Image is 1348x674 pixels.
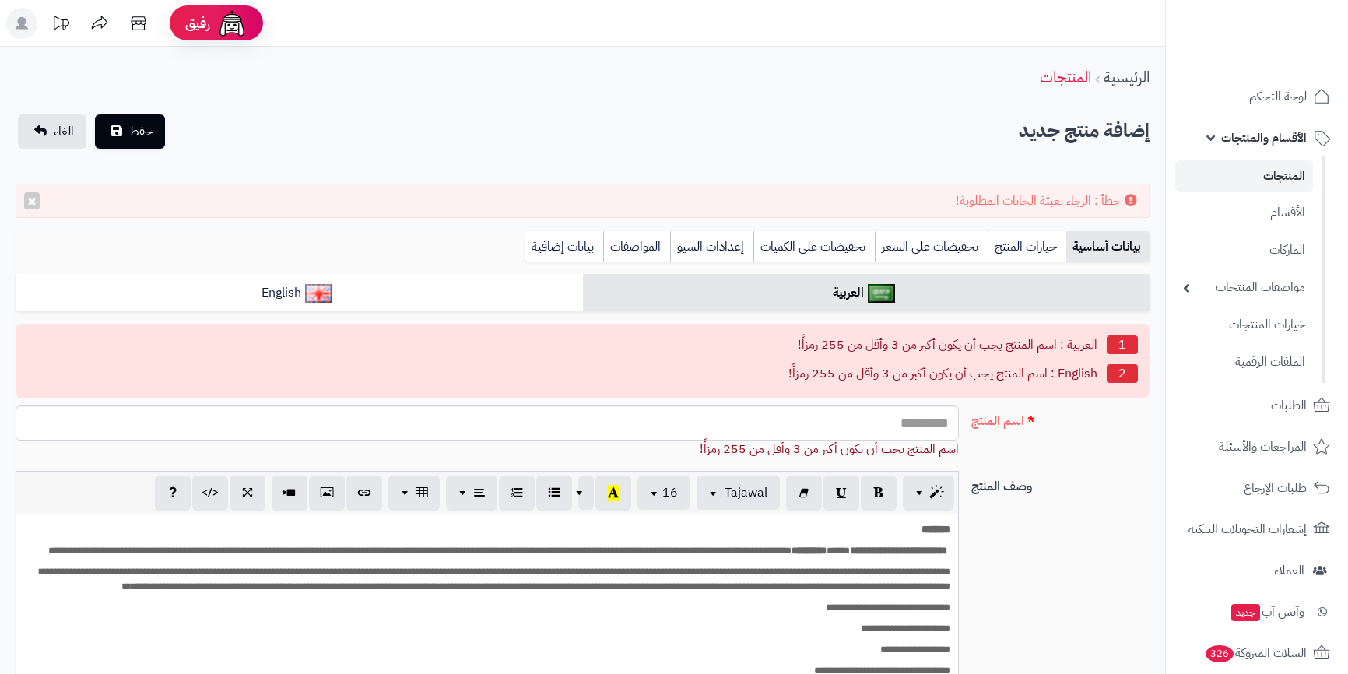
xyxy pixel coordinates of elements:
a: إعدادات السيو [670,231,753,262]
button: Tajawal [697,476,780,510]
span: السلات المتروكة [1204,642,1307,664]
a: تحديثات المنصة [41,8,80,43]
a: تخفيضات على الكميات [753,231,875,262]
span: 16 [662,483,678,502]
a: الأقسام [1175,196,1313,230]
a: مواصفات المنتجات [1175,271,1313,304]
button: حفظ [95,114,165,149]
a: بيانات أساسية [1066,231,1150,262]
a: السلات المتروكة326 [1175,634,1339,672]
span: 326 [1205,644,1234,662]
a: المراجعات والأسئلة [1175,428,1339,465]
span: طلبات الإرجاع [1244,477,1307,499]
a: العملاء [1175,552,1339,589]
span: الأقسام والمنتجات [1221,127,1307,149]
a: تخفيضات على السعر [875,231,988,262]
img: English [305,284,332,303]
span: إشعارات التحويلات البنكية [1188,518,1307,540]
a: المواصفات [603,231,670,262]
a: الملفات الرقمية [1175,346,1313,379]
span: الطلبات [1271,395,1307,416]
a: طلبات الإرجاع [1175,469,1339,507]
a: إشعارات التحويلات البنكية [1175,511,1339,548]
label: وصف المنتج [965,471,1157,496]
a: الطلبات [1175,387,1339,424]
span: رفيق [185,14,210,33]
button: 16 [637,476,690,510]
a: العربية [583,274,1150,312]
a: المنتجات [1175,160,1313,192]
span: لوحة التحكم [1249,86,1307,107]
a: الرئيسية [1104,65,1150,89]
span: حفظ [129,122,153,141]
img: logo-2.png [1242,34,1333,67]
img: ai-face.png [216,8,247,39]
span: Tajawal [725,483,767,502]
a: وآتس آبجديد [1175,593,1339,630]
img: العربية [868,284,895,303]
a: لوحة التحكم [1175,78,1339,115]
button: × [24,192,40,209]
a: الماركات [1175,233,1313,267]
div: اسم المنتج يجب أن يكون أكبر من 3 وأقل من 255 رمزاً! [16,441,958,458]
a: خيارات المنتجات [1175,308,1313,342]
span: وآتس آب [1230,601,1304,623]
span: جديد [1231,604,1260,621]
div: خطأ : الرجاء تعبئة الخانات المطلوبة! [16,184,1150,219]
a: خيارات المنتج [988,231,1066,262]
a: المنتجات [1040,65,1091,89]
a: الغاء [18,114,86,149]
span: العملاء [1274,560,1304,581]
a: بيانات إضافية [525,231,603,262]
span: الغاء [54,122,74,141]
li: English : اسم المنتج يجب أن يكون أكبر من 3 وأقل من 255 رمزاً! [27,361,1138,386]
h2: إضافة منتج جديد [1019,115,1150,147]
span: المراجعات والأسئلة [1219,436,1307,458]
a: English [16,274,583,312]
li: العربية : اسم المنتج يجب أن يكون أكبر من 3 وأقل من 255 رمزاً! [27,332,1138,357]
label: اسم المنتج [965,405,1157,430]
